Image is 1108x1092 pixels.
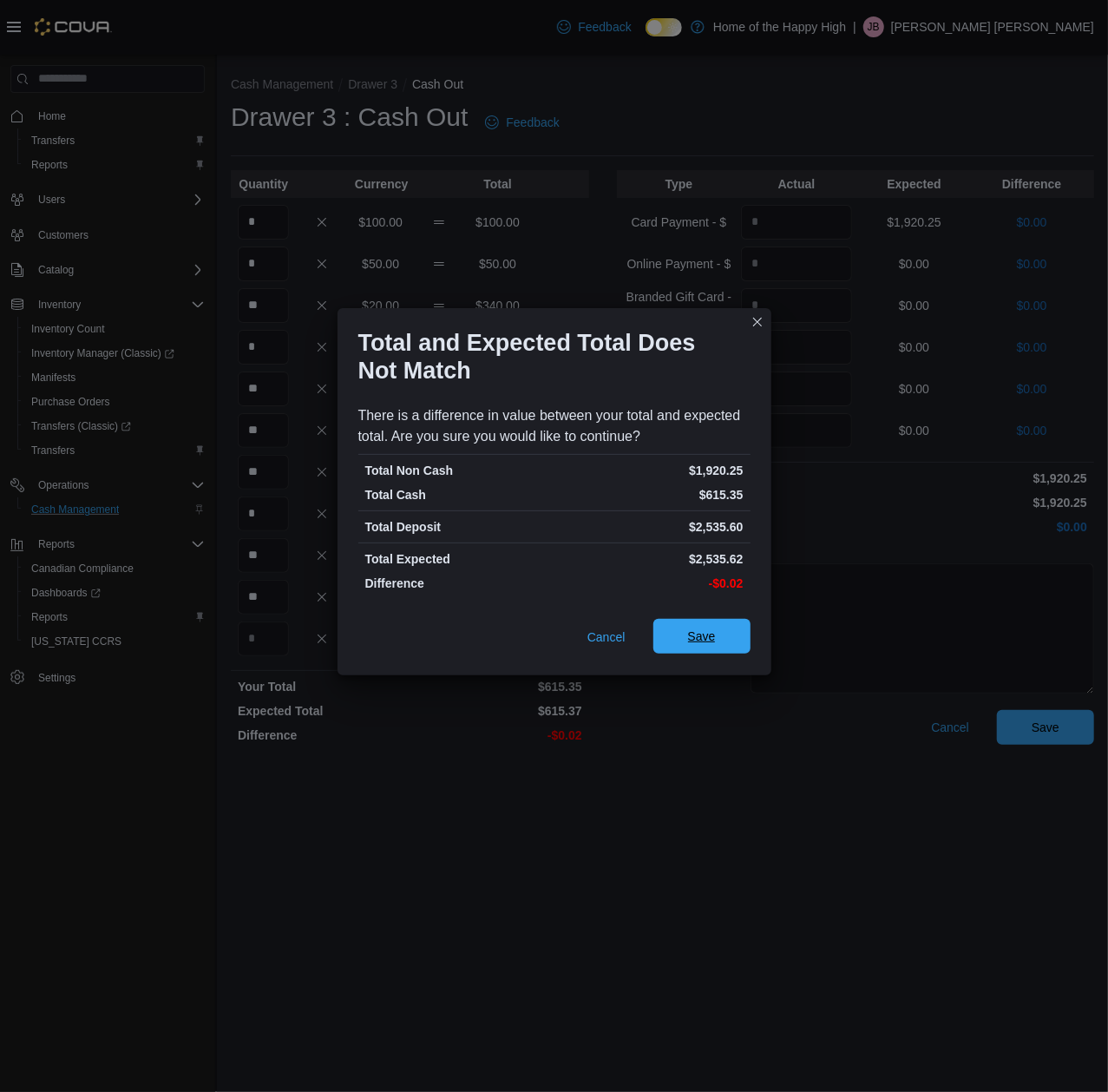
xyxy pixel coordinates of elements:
div: There is a difference in value between your total and expected total. Are you sure you would like... [358,405,751,447]
p: Total Non Cash [365,462,551,479]
p: -$0.02 [558,575,744,592]
span: Save [688,628,716,645]
p: Total Cash [365,486,551,503]
button: Save [653,619,751,654]
p: $1,920.25 [558,462,744,479]
button: Closes this modal window [747,312,768,332]
button: Cancel [580,620,633,655]
p: $2,535.62 [558,550,744,568]
h1: Total and Expected Total Does Not Match [358,329,737,385]
p: Difference [365,575,551,592]
span: Cancel [587,628,626,646]
p: Total Expected [365,550,551,568]
p: $2,535.60 [558,518,744,536]
p: Total Deposit [365,518,551,536]
p: $615.35 [558,486,744,503]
